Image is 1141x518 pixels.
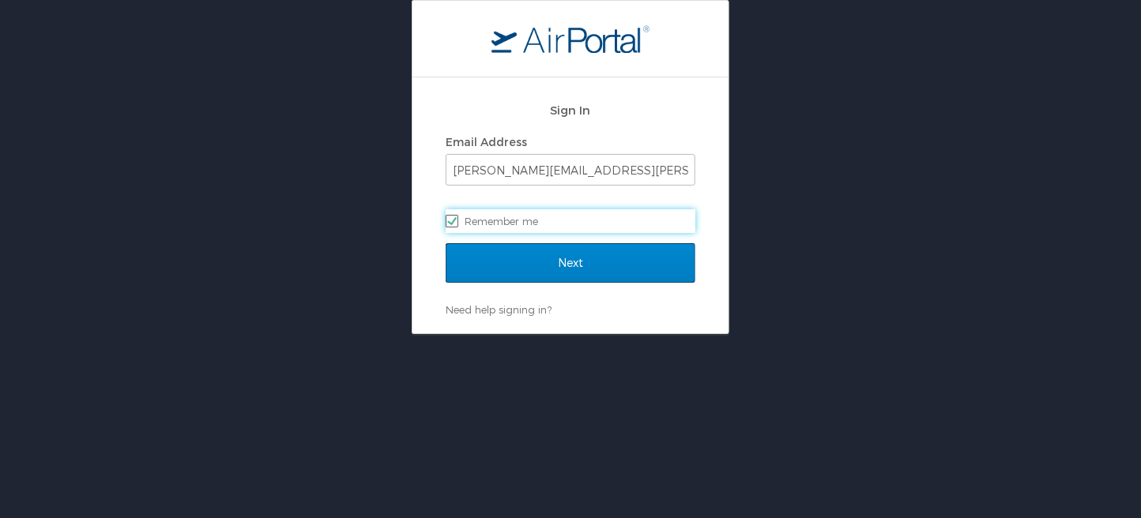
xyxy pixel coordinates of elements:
[446,303,552,316] a: Need help signing in?
[446,101,695,119] h2: Sign In
[491,24,650,53] img: logo
[446,209,695,233] label: Remember me
[446,135,527,148] label: Email Address
[446,243,695,283] input: Next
